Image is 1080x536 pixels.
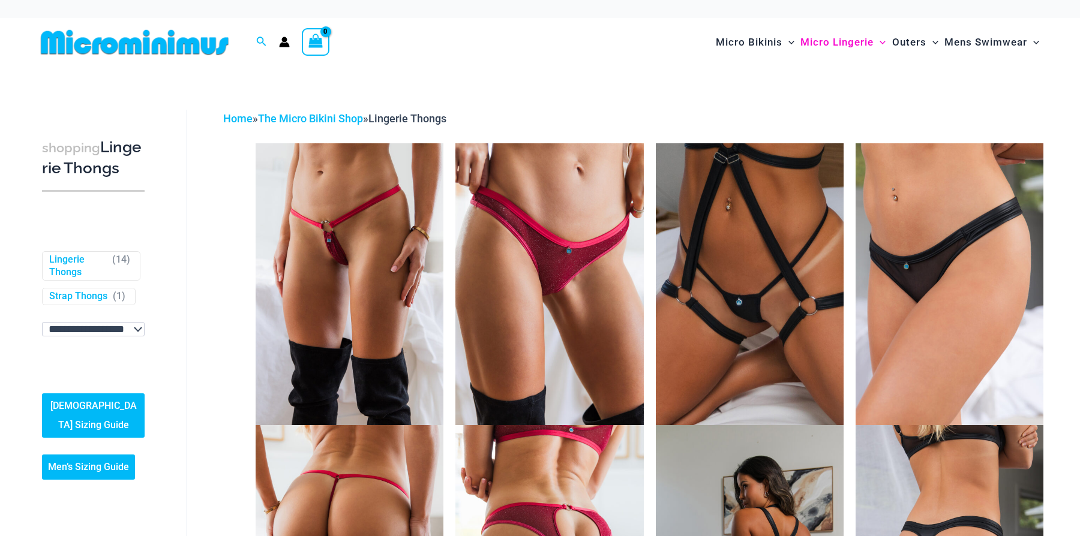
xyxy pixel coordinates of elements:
[223,112,253,125] a: Home
[926,27,938,58] span: Menu Toggle
[256,143,443,425] img: Guilty Pleasures Red 689 Micro 01
[256,35,267,50] a: Search icon link
[113,290,125,303] span: ( )
[116,254,127,265] span: 14
[258,112,363,125] a: The Micro Bikini Shop
[800,27,874,58] span: Micro Lingerie
[42,322,145,336] select: wpc-taxonomy-pa_fabric-type-746009
[112,254,130,279] span: ( )
[713,24,797,61] a: Micro BikinisMenu ToggleMenu Toggle
[279,37,290,47] a: Account icon link
[1027,27,1039,58] span: Menu Toggle
[874,27,886,58] span: Menu Toggle
[42,140,100,155] span: shopping
[116,290,122,302] span: 1
[889,24,941,61] a: OutersMenu ToggleMenu Toggle
[42,137,145,179] h3: Lingerie Thongs
[656,143,844,425] img: Truth or Dare Black Micro 02
[856,143,1043,425] img: Running Wild Midnight 6052 Bottom 01
[42,454,135,480] a: Men’s Sizing Guide
[49,290,107,303] a: Strap Thongs
[797,24,889,61] a: Micro LingerieMenu ToggleMenu Toggle
[368,112,446,125] span: Lingerie Thongs
[49,254,107,279] a: Lingerie Thongs
[223,112,446,125] span: » »
[711,22,1044,62] nav: Site Navigation
[302,28,329,56] a: View Shopping Cart, empty
[944,27,1027,58] span: Mens Swimwear
[782,27,794,58] span: Menu Toggle
[716,27,782,58] span: Micro Bikinis
[36,29,233,56] img: MM SHOP LOGO FLAT
[42,393,145,438] a: [DEMOGRAPHIC_DATA] Sizing Guide
[892,27,926,58] span: Outers
[941,24,1042,61] a: Mens SwimwearMenu ToggleMenu Toggle
[455,143,643,425] img: Guilty Pleasures Red 6045 Thong 01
